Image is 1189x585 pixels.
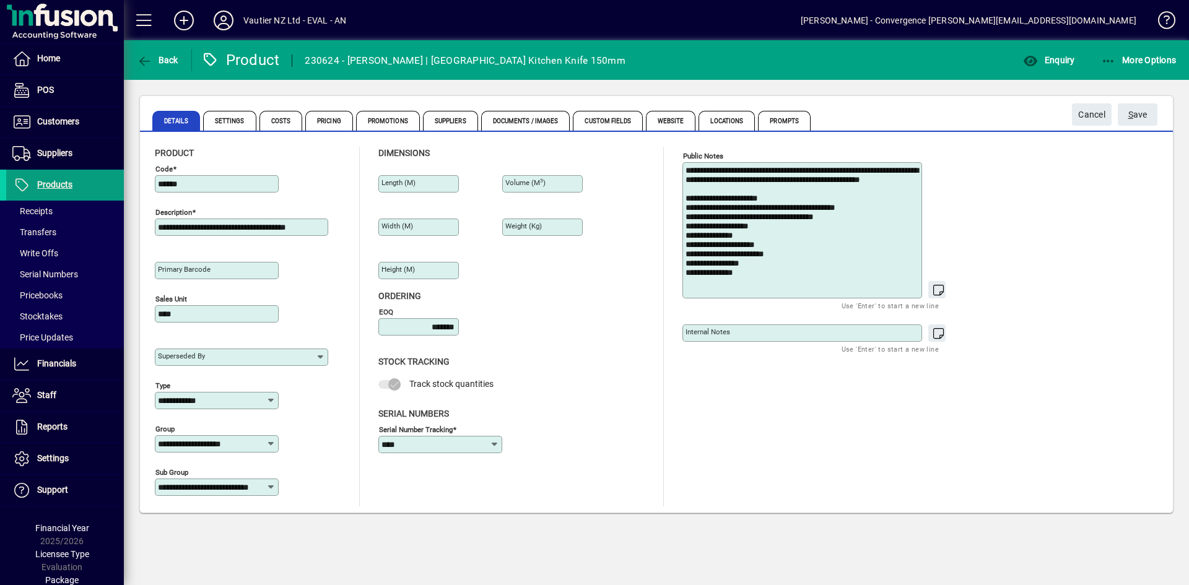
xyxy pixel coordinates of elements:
[1023,55,1074,65] span: Enquiry
[6,201,124,222] a: Receipts
[37,358,76,368] span: Financials
[381,265,415,274] mat-label: Height (m)
[37,485,68,495] span: Support
[378,357,450,366] span: Stock Tracking
[758,111,811,131] span: Prompts
[1078,105,1105,125] span: Cancel
[12,290,63,300] span: Pricebooks
[37,453,69,463] span: Settings
[12,227,56,237] span: Transfers
[201,50,280,70] div: Product
[164,9,204,32] button: Add
[204,9,243,32] button: Profile
[1101,55,1177,65] span: More Options
[37,422,68,431] span: Reports
[842,342,939,356] mat-hint: Use 'Enter' to start a new line
[6,306,124,327] a: Stocktakes
[409,379,494,389] span: Track stock quantities
[379,425,453,433] mat-label: Serial Number tracking
[505,222,542,230] mat-label: Weight (Kg)
[137,55,178,65] span: Back
[35,549,89,559] span: Licensee Type
[540,178,543,184] sup: 3
[378,148,430,158] span: Dimensions
[37,148,72,158] span: Suppliers
[243,11,347,30] div: Vautier NZ Ltd - EVAL - AN
[6,75,124,106] a: POS
[686,327,730,336] mat-label: Internal Notes
[1128,105,1148,125] span: ave
[378,291,421,301] span: Ordering
[155,381,170,390] mat-label: Type
[155,425,175,433] mat-label: Group
[152,111,200,131] span: Details
[481,111,570,131] span: Documents / Images
[1098,49,1180,71] button: More Options
[6,443,124,474] a: Settings
[378,409,449,418] span: Serial Numbers
[6,475,124,506] a: Support
[45,575,79,585] span: Package
[203,111,256,131] span: Settings
[6,327,124,348] a: Price Updates
[37,116,79,126] span: Customers
[573,111,642,131] span: Custom Fields
[305,111,353,131] span: Pricing
[158,265,211,274] mat-label: Primary barcode
[12,332,73,342] span: Price Updates
[356,111,420,131] span: Promotions
[305,51,625,71] div: 230624 - [PERSON_NAME] | [GEOGRAPHIC_DATA] Kitchen Knife 150mm
[646,111,696,131] span: Website
[683,152,723,160] mat-label: Public Notes
[6,138,124,169] a: Suppliers
[1118,103,1157,126] button: Save
[381,178,416,187] mat-label: Length (m)
[259,111,303,131] span: Costs
[6,380,124,411] a: Staff
[423,111,478,131] span: Suppliers
[699,111,755,131] span: Locations
[6,285,124,306] a: Pricebooks
[6,412,124,443] a: Reports
[37,85,54,95] span: POS
[155,148,194,158] span: Product
[381,222,413,230] mat-label: Width (m)
[37,180,72,189] span: Products
[124,49,192,71] app-page-header-button: Back
[37,53,60,63] span: Home
[379,308,393,316] mat-label: EOQ
[801,11,1136,30] div: [PERSON_NAME] - Convergence [PERSON_NAME][EMAIL_ADDRESS][DOMAIN_NAME]
[6,106,124,137] a: Customers
[1149,2,1174,43] a: Knowledge Base
[6,222,124,243] a: Transfers
[505,178,546,187] mat-label: Volume (m )
[6,243,124,264] a: Write Offs
[134,49,181,71] button: Back
[6,349,124,379] a: Financials
[1072,103,1112,126] button: Cancel
[12,206,53,216] span: Receipts
[6,264,124,285] a: Serial Numbers
[1020,49,1078,71] button: Enquiry
[155,468,188,477] mat-label: Sub group
[155,165,173,173] mat-label: Code
[37,390,56,400] span: Staff
[12,269,78,279] span: Serial Numbers
[12,248,58,258] span: Write Offs
[12,311,63,321] span: Stocktakes
[155,208,192,217] mat-label: Description
[6,43,124,74] a: Home
[155,295,187,303] mat-label: Sales unit
[842,298,939,313] mat-hint: Use 'Enter' to start a new line
[158,352,205,360] mat-label: Superseded by
[35,523,89,533] span: Financial Year
[1128,110,1133,119] span: S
